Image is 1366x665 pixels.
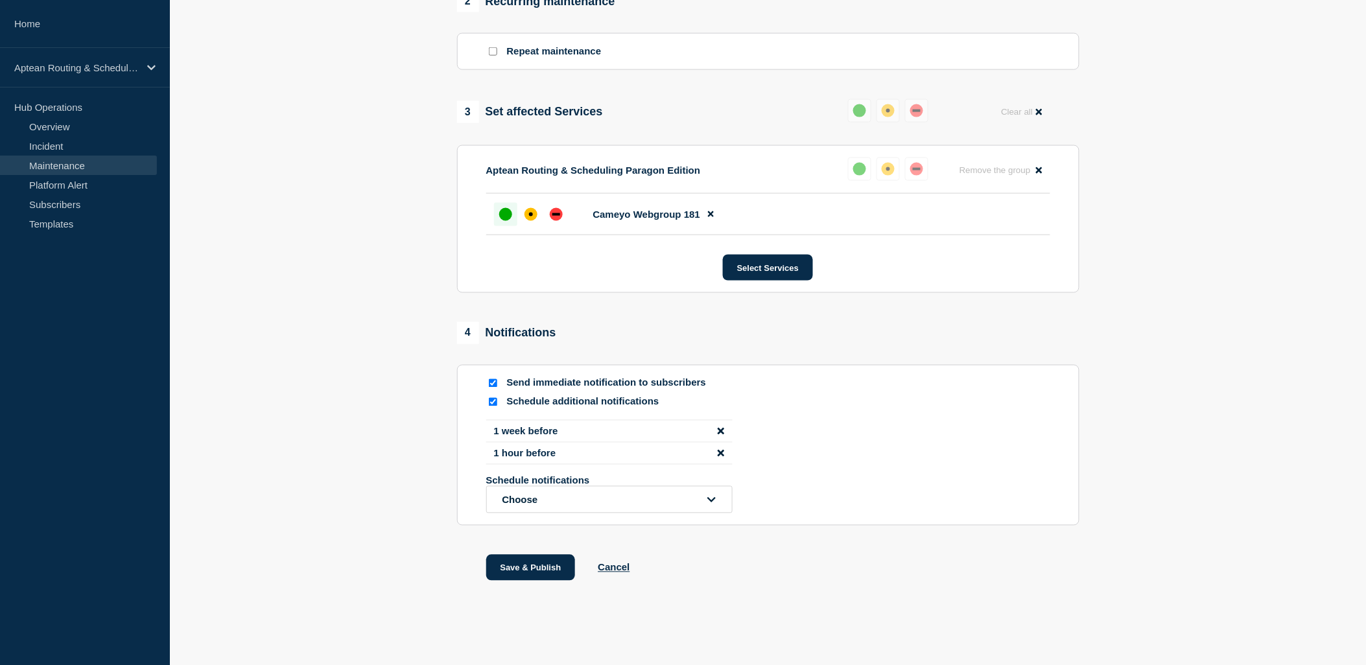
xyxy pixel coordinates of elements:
[507,45,602,58] p: Repeat maintenance
[910,163,923,176] div: down
[489,398,497,406] input: Schedule additional notifications
[993,99,1050,124] button: Clear all
[848,99,871,122] button: up
[524,208,537,221] div: affected
[507,396,714,408] p: Schedule additional notifications
[489,47,497,56] input: Repeat maintenance
[910,104,923,117] div: down
[457,322,556,344] div: Notifications
[723,255,813,281] button: Select Services
[486,486,733,513] button: open dropdown
[882,104,895,117] div: affected
[486,165,701,176] p: Aptean Routing & Scheduling Paragon Edition
[457,101,479,123] span: 3
[499,208,512,221] div: up
[718,426,724,437] button: disable notification 1 week before
[952,157,1050,183] button: Remove the group
[853,104,866,117] div: up
[457,101,603,123] div: Set affected Services
[550,208,563,221] div: down
[848,157,871,181] button: up
[598,562,630,573] button: Cancel
[877,157,900,181] button: affected
[457,322,479,344] span: 4
[882,163,895,176] div: affected
[486,475,694,486] p: Schedule notifications
[877,99,900,122] button: affected
[486,555,576,581] button: Save & Publish
[593,209,701,220] span: Cameyo Webgroup 181
[486,420,733,443] li: 1 week before
[905,157,928,181] button: down
[960,165,1031,175] span: Remove the group
[486,443,733,465] li: 1 hour before
[14,62,139,73] p: Aptean Routing & Scheduling Paragon Edition
[718,448,724,459] button: disable notification 1 hour before
[507,377,714,390] p: Send immediate notification to subscribers
[905,99,928,122] button: down
[853,163,866,176] div: up
[489,379,497,388] input: Send immediate notification to subscribers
